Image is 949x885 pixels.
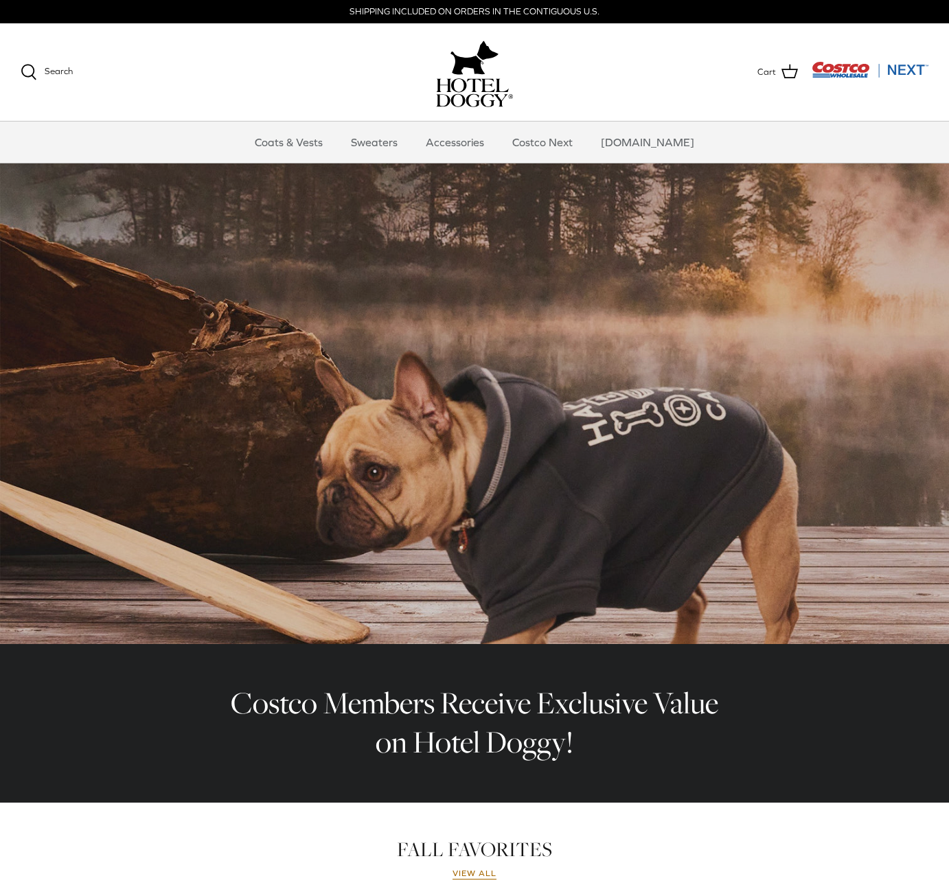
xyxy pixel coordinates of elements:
span: Cart [757,65,776,80]
a: [DOMAIN_NAME] [588,122,707,163]
h2: Costco Members Receive Exclusive Value on Hotel Doggy! [220,684,729,761]
a: Search [21,64,73,80]
img: hoteldoggy.com [450,37,499,78]
a: Coats & Vests [242,122,335,163]
a: hoteldoggy.com hoteldoggycom [436,37,513,107]
a: View all [453,869,496,880]
a: Accessories [413,122,496,163]
img: Costco Next [812,61,928,78]
a: FALL FAVORITES [397,836,552,863]
span: Search [45,66,73,76]
a: Costco Next [500,122,585,163]
a: Cart [757,63,798,81]
a: Visit Costco Next [812,70,928,80]
img: hoteldoggycom [436,78,513,107]
a: Sweaters [339,122,410,163]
